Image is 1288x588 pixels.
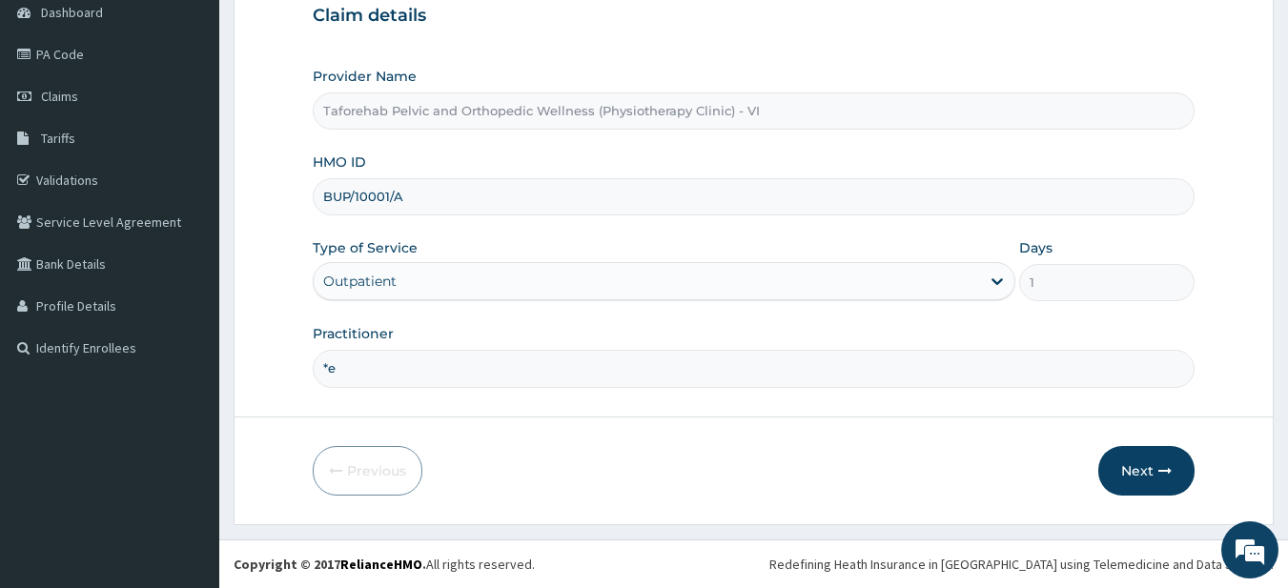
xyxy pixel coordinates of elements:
div: Minimize live chat window [313,10,358,55]
input: Enter Name [313,350,1196,387]
textarea: Type your message and hit 'Enter' [10,388,363,455]
span: Claims [41,88,78,105]
a: RelianceHMO [340,556,422,573]
h3: Claim details [313,6,1196,27]
span: Dashboard [41,4,103,21]
label: HMO ID [313,152,366,172]
span: Tariffs [41,130,75,147]
span: We're online! [111,173,263,366]
div: Redefining Heath Insurance in [GEOGRAPHIC_DATA] using Telemedicine and Data Science! [769,555,1274,574]
label: Type of Service [313,238,418,257]
footer: All rights reserved. [219,539,1288,588]
label: Practitioner [313,324,394,343]
div: Outpatient [323,272,397,291]
label: Provider Name [313,67,417,86]
label: Days [1019,238,1053,257]
button: Next [1098,446,1195,496]
img: d_794563401_company_1708531726252_794563401 [35,95,77,143]
div: Chat with us now [99,107,320,132]
button: Previous [313,446,422,496]
strong: Copyright © 2017 . [234,556,426,573]
input: Enter HMO ID [313,178,1196,215]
